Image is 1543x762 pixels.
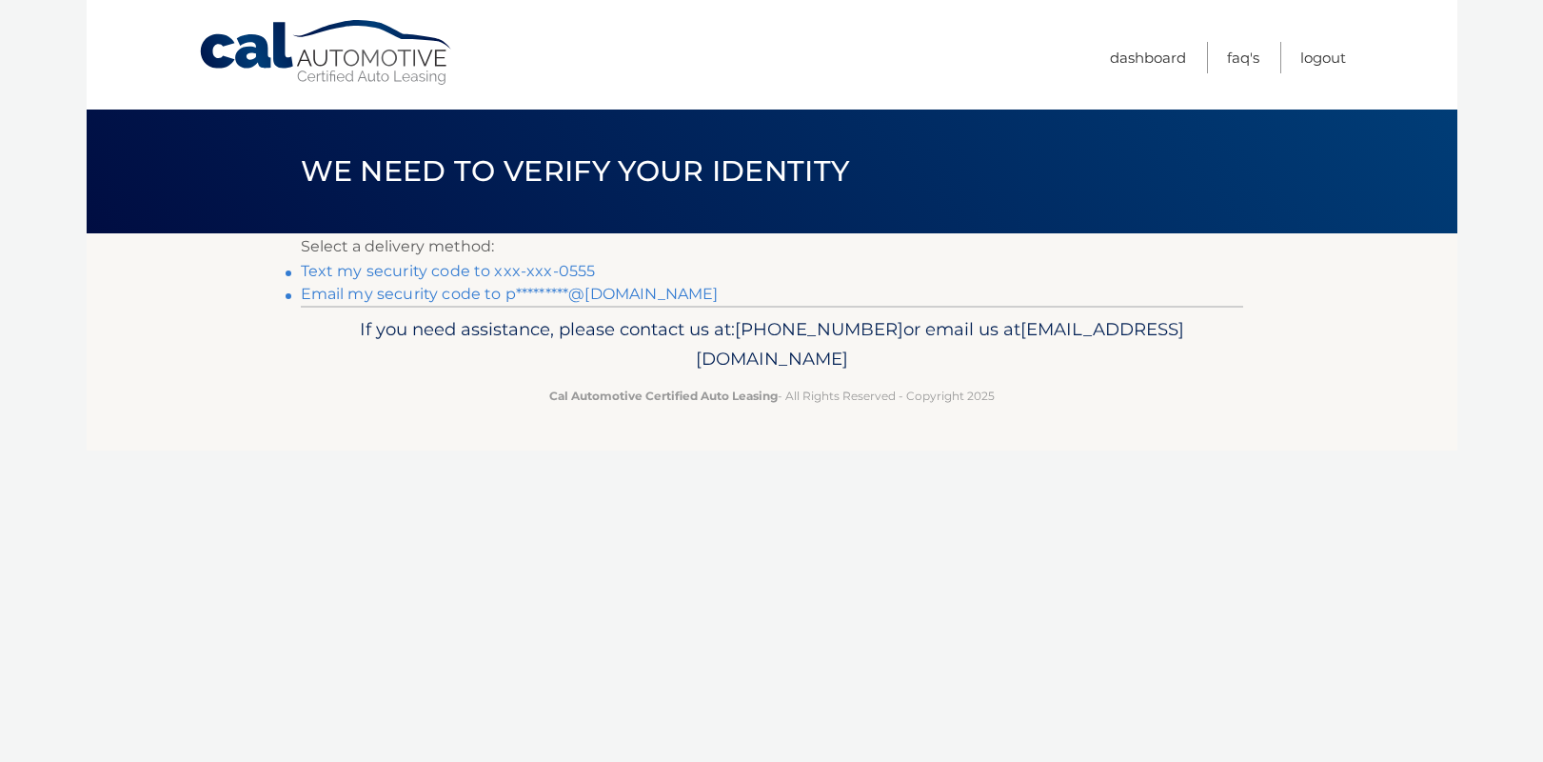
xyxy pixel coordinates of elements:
[1227,42,1259,73] a: FAQ's
[549,389,778,403] strong: Cal Automotive Certified Auto Leasing
[301,153,850,189] span: We need to verify your identity
[313,314,1231,375] p: If you need assistance, please contact us at: or email us at
[1300,42,1346,73] a: Logout
[198,19,455,87] a: Cal Automotive
[301,262,596,280] a: Text my security code to xxx-xxx-0555
[301,285,719,303] a: Email my security code to p*********@[DOMAIN_NAME]
[735,318,903,340] span: [PHONE_NUMBER]
[1110,42,1186,73] a: Dashboard
[313,386,1231,406] p: - All Rights Reserved - Copyright 2025
[301,233,1243,260] p: Select a delivery method:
